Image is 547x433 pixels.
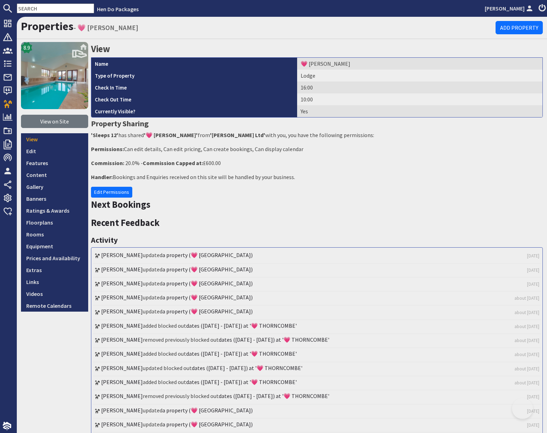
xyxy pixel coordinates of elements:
a: [PERSON_NAME] [101,322,143,329]
iframe: Toggle Customer Support [512,398,533,419]
a: [PERSON_NAME] [101,294,143,301]
th: Check Out Time [91,93,297,105]
a: Prices and Availability [21,252,88,264]
a: Extras [21,264,88,276]
a: a property (💗 [GEOGRAPHIC_DATA]) [162,308,253,315]
a: [DATE] [527,281,539,288]
a: [DATE] [527,393,539,400]
th: Type of Property [91,70,297,81]
a: a property (💗 [GEOGRAPHIC_DATA]) [162,251,253,258]
li: added blocked out [93,376,541,390]
li: updated [93,306,541,320]
a: Edit Permissions [91,187,132,198]
a: Rooms [21,228,88,240]
a: [PERSON_NAME] [101,392,143,399]
li: updated [93,292,541,306]
a: [PERSON_NAME] [485,4,534,13]
a: about [DATE] [514,337,539,344]
a: View [21,133,88,145]
a: [PERSON_NAME] [101,350,143,357]
a: Equipment [21,240,88,252]
li: updated blocked out [93,362,541,376]
a: [PERSON_NAME] [101,336,143,343]
a: Floorplans [21,216,88,228]
th: Currently Visible? [91,105,297,117]
a: [DATE] [527,408,539,414]
li: updated [93,264,541,278]
strong: 'Sleeps 12' [91,132,118,139]
span: 20.0% [125,159,140,166]
a: dates ([DATE] - [DATE]) at '💗 THORNCOMBE' [219,336,329,343]
a: Properties [21,19,73,33]
a: Recent Feedback [91,217,160,228]
a: about [DATE] [514,309,539,316]
li: added blocked out [93,320,541,334]
li: removed previously blocked out [93,334,541,348]
a: [PERSON_NAME] [101,378,143,385]
li: updated [93,419,541,433]
a: Videos [21,288,88,300]
a: about [DATE] [514,365,539,372]
small: - 💗 [PERSON_NAME] [73,23,138,32]
a: View on Site [21,115,88,128]
li: updated [93,249,541,263]
p: Bookings and Enquiries received on this site will be handled by your business. [91,173,543,181]
a: Add Property [496,21,543,34]
strong: Commission: [91,159,124,166]
a: a property (💗 [GEOGRAPHIC_DATA]) [162,294,253,301]
td: 16:00 [297,81,542,93]
th: Check In Time [91,81,297,93]
a: [PERSON_NAME] [101,280,143,287]
h2: View [91,42,543,56]
td: Yes [297,105,542,117]
strong: Commission Capped at: [143,159,203,166]
a: a property (💗 [GEOGRAPHIC_DATA]) [162,421,253,428]
a: Remote Calendars [21,300,88,312]
a: dates ([DATE] - [DATE]) at '💗 THORNCOMBE' [186,350,297,357]
a: Content [21,169,88,181]
img: 💗 THORNCOMBE's icon [21,42,88,109]
li: removed previously blocked out [93,390,541,404]
a: 💗 THORNCOMBE's icon8.9 [21,42,88,109]
input: SEARCH [17,3,94,13]
a: a property (💗 [GEOGRAPHIC_DATA]) [162,407,253,414]
strong: '[PERSON_NAME] Ltd' [210,132,265,139]
td: Lodge [297,70,542,81]
a: [PERSON_NAME] [101,266,143,273]
a: Banners [21,193,88,205]
span: - £600.00 [141,159,221,166]
p: Can edit details, Can edit pricing, Can create bookings, Can display calendar [91,145,543,153]
li: updated [93,405,541,419]
a: about [DATE] [514,295,539,301]
strong: Handler: [91,173,113,180]
a: about [DATE] [514,351,539,358]
a: [DATE] [527,267,539,274]
a: [PERSON_NAME] [101,364,143,371]
a: a property (💗 [GEOGRAPHIC_DATA]) [162,266,253,273]
strong: '💗 [PERSON_NAME]' [144,132,198,139]
img: staytech_i_w-64f4e8e9ee0a9c174fd5317b4b171b261742d2d393467e5bdba4413f4f884c10.svg [3,422,11,430]
a: [PERSON_NAME] [101,251,143,258]
li: added blocked out [93,348,541,362]
a: Hen Do Packages [97,6,139,13]
a: [DATE] [527,422,539,428]
a: dates ([DATE] - [DATE]) at '💗 THORNCOMBE' [186,322,297,329]
a: a property (💗 [GEOGRAPHIC_DATA]) [162,280,253,287]
a: [PERSON_NAME] [101,308,143,315]
p: has shared from with you, you have the following permissions: [91,131,543,139]
span: 8.9 [23,43,30,52]
a: about [DATE] [514,379,539,386]
a: dates ([DATE] - [DATE]) at '💗 THORNCOMBE' [186,378,297,385]
strong: Permissions: [91,145,124,152]
li: updated [93,278,541,292]
a: [DATE] [527,253,539,259]
a: Gallery [21,181,88,193]
a: about [DATE] [514,323,539,330]
a: Links [21,276,88,288]
a: Edit [21,145,88,157]
th: Name [91,58,297,70]
a: [PERSON_NAME] [101,421,143,428]
a: Features [21,157,88,169]
a: Ratings & Awards [21,205,88,216]
a: dates ([DATE] - [DATE]) at '💗 THORNCOMBE' [219,392,329,399]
